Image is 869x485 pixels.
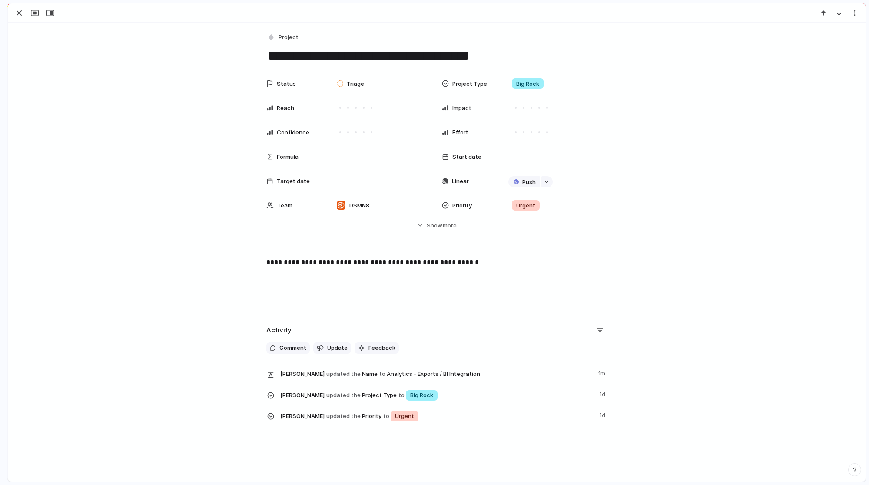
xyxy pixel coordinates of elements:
[600,409,607,420] span: 1d
[280,368,593,380] span: Name Analytics - Exports / BI Integration
[452,153,481,161] span: Start date
[395,412,414,421] span: Urgent
[598,368,607,378] span: 1m
[280,388,594,401] span: Project Type
[443,221,457,230] span: more
[452,104,471,113] span: Impact
[327,344,348,352] span: Update
[349,201,369,210] span: DSMN8
[277,80,296,88] span: Status
[326,391,361,400] span: updated the
[279,344,306,352] span: Comment
[379,370,385,378] span: to
[280,370,325,378] span: [PERSON_NAME]
[410,391,433,400] span: Big Rock
[266,342,310,354] button: Comment
[277,201,292,210] span: Team
[277,153,299,161] span: Formula
[516,201,535,210] span: Urgent
[398,391,405,400] span: to
[313,342,351,354] button: Update
[452,128,468,137] span: Effort
[347,80,364,88] span: Triage
[522,178,536,187] span: Push
[600,388,607,399] span: 1d
[277,177,310,186] span: Target date
[452,201,472,210] span: Priority
[452,80,487,88] span: Project Type
[326,412,361,421] span: updated the
[508,176,540,187] button: Push
[452,177,469,186] span: Linear
[266,217,607,233] button: Showmore
[355,342,399,354] button: Feedback
[516,80,539,88] span: Big Rock
[266,325,292,335] h2: Activity
[326,370,361,378] span: updated the
[265,31,301,44] button: Project
[427,221,442,230] span: Show
[383,412,389,421] span: to
[279,33,299,42] span: Project
[280,391,325,400] span: [PERSON_NAME]
[368,344,395,352] span: Feedback
[280,409,594,422] span: Priority
[277,128,309,137] span: Confidence
[277,104,294,113] span: Reach
[280,412,325,421] span: [PERSON_NAME]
